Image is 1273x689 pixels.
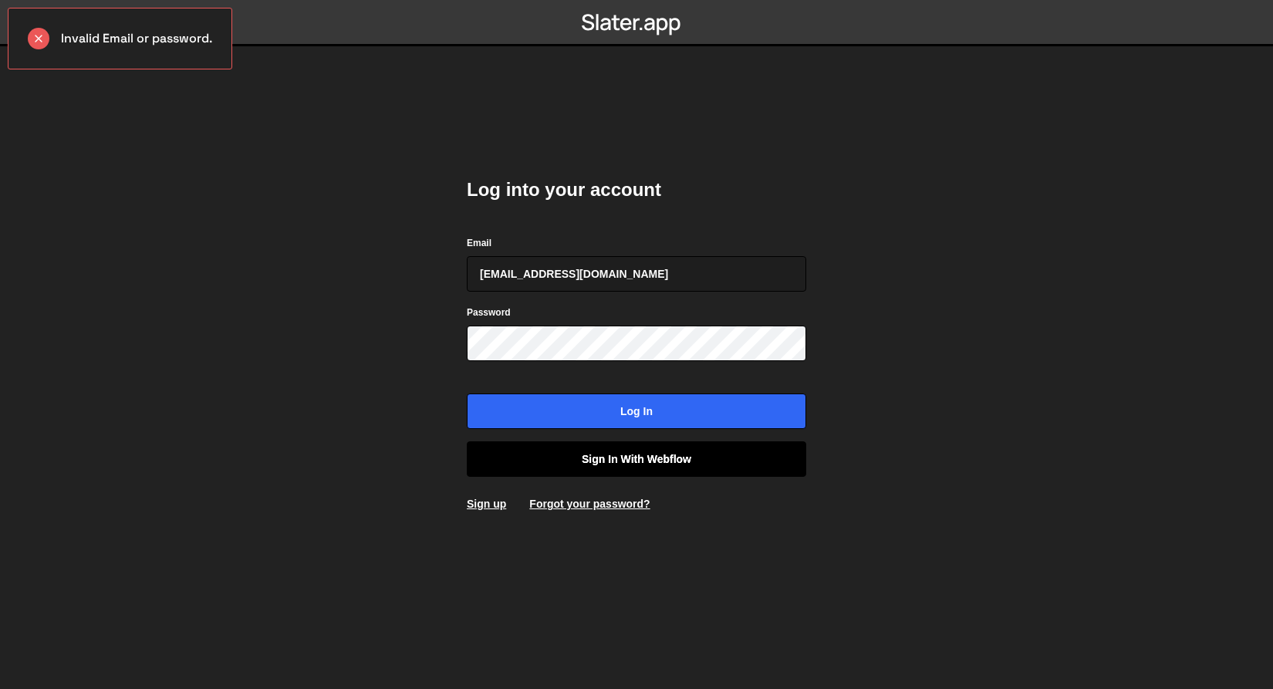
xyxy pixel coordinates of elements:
div: Invalid Email or password. [8,8,232,69]
a: Sign in with Webflow [467,441,806,477]
input: Log in [467,393,806,429]
label: Password [467,305,511,320]
label: Email [467,235,491,251]
a: Forgot your password? [529,498,650,510]
a: Sign up [467,498,506,510]
h2: Log into your account [467,177,806,202]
